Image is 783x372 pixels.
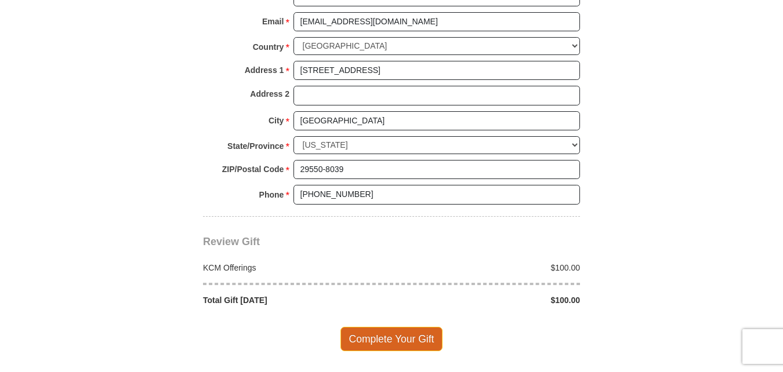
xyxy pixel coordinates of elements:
strong: Phone [259,187,284,203]
strong: Address 1 [245,62,284,78]
strong: ZIP/Postal Code [222,161,284,177]
div: KCM Offerings [197,262,392,273]
strong: City [269,112,284,129]
div: $100.00 [391,294,586,306]
strong: State/Province [227,138,284,154]
div: Total Gift [DATE] [197,294,392,306]
span: Complete Your Gift [340,327,443,351]
strong: Email [262,13,284,30]
span: Review Gift [203,236,260,247]
strong: Address 2 [250,86,289,102]
div: $100.00 [391,262,586,273]
strong: Country [253,39,284,55]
